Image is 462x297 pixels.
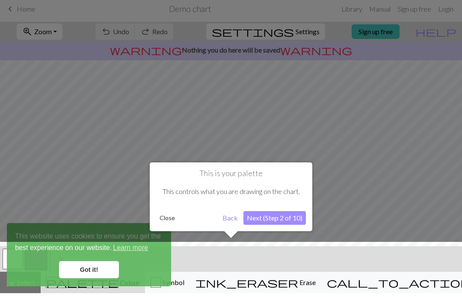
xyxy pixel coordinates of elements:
button: Next (Step 2 of 10) [243,215,306,229]
button: Back [219,215,241,229]
h1: This is your palette [156,173,306,182]
div: This is your palette [150,166,312,235]
button: Close [156,215,178,228]
div: This controls what you are drawing on the chart. [156,182,306,209]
